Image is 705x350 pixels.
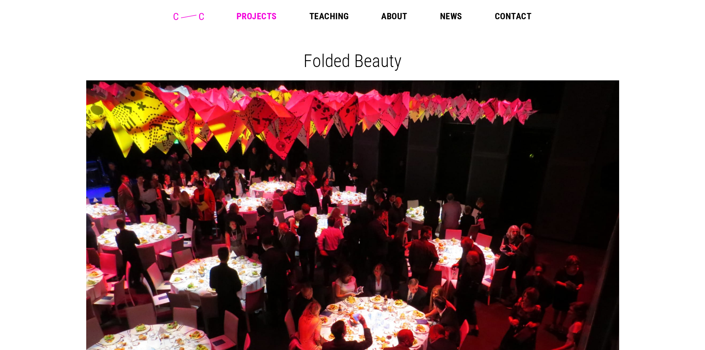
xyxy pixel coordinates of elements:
[236,12,531,21] nav: Main Menu
[92,50,613,71] h1: Folded Beauty
[309,12,349,21] a: Teaching
[381,12,407,21] a: About
[236,12,277,21] a: Projects
[495,12,531,21] a: Contact
[440,12,462,21] a: News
